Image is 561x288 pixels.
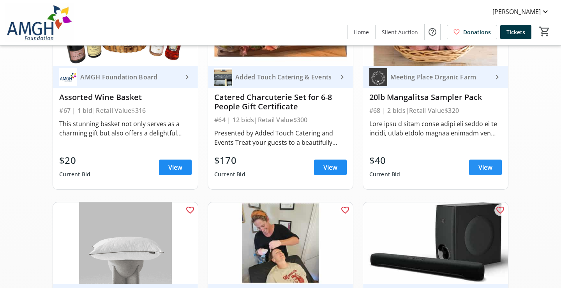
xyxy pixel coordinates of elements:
[53,202,198,284] img: Hush Comfort Cooling Sleep Kit - Queen
[376,25,424,39] a: Silent Auction
[387,73,492,81] div: Meeting Place Organic Farm
[5,3,74,42] img: Alexandra Marine & General Hospital Foundation's Logo
[214,114,347,125] div: #64 | 12 bids | Retail Value $300
[496,205,505,215] mat-icon: favorite_outline
[59,119,192,138] div: This stunning basket not only serves as a charming gift but also offers a delightful collection o...
[59,105,192,116] div: #67 | 1 bid | Retail Value $316
[340,205,350,215] mat-icon: favorite_outline
[369,105,502,116] div: #68 | 2 bids | Retail Value $320
[214,128,347,147] div: Presented by Added Touch Catering and Events Treat your guests to a beautifully curated charcuter...
[59,153,90,167] div: $20
[214,93,347,111] div: Catered Charcuterie Set for 6-8 People Gift Certificate
[208,202,353,284] img: Clear + Brilliant Laser – The Gentle Laser for Radiant, Youthful Skin
[159,160,192,175] a: View
[469,160,502,175] a: View
[492,7,541,16] span: [PERSON_NAME]
[369,119,502,138] div: Lore ipsu d sitam conse adipi eli seddo ei te incidi, utlab etdolo magnaa enimadm ven quisnostru ...
[208,66,353,88] a: Added Touch Catering & EventsAdded Touch Catering & Events
[486,5,556,18] button: [PERSON_NAME]
[492,72,502,82] mat-icon: keyboard_arrow_right
[168,163,182,172] span: View
[506,28,525,36] span: Tickets
[182,72,192,82] mat-icon: keyboard_arrow_right
[425,24,440,40] button: Help
[185,205,195,215] mat-icon: favorite_outline
[369,68,387,86] img: Meeting Place Organic Farm
[77,73,182,81] div: AMGH Foundation Board
[447,25,497,39] a: Donations
[337,72,347,82] mat-icon: keyboard_arrow_right
[354,28,369,36] span: Home
[232,73,337,81] div: Added Touch Catering & Events
[538,25,552,39] button: Cart
[53,66,198,88] a: AMGH Foundation BoardAMGH Foundation Board
[369,93,502,102] div: 20lb Mangalitsa Sampler Pack
[323,163,337,172] span: View
[59,167,90,181] div: Current Bid
[214,167,245,181] div: Current Bid
[369,153,400,167] div: $40
[363,66,508,88] a: Meeting Place Organic FarmMeeting Place Organic Farm
[214,68,232,86] img: Added Touch Catering & Events
[382,28,418,36] span: Silent Auction
[500,25,531,39] a: Tickets
[478,163,492,172] span: View
[59,93,192,102] div: Assorted Wine Basket
[59,68,77,86] img: AMGH Foundation Board
[369,167,400,181] div: Current Bid
[348,25,375,39] a: Home
[363,202,508,284] img: Yamaha SRC-30A SoundBar w/Subwoofer
[463,28,491,36] span: Donations
[314,160,347,175] a: View
[214,153,245,167] div: $170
